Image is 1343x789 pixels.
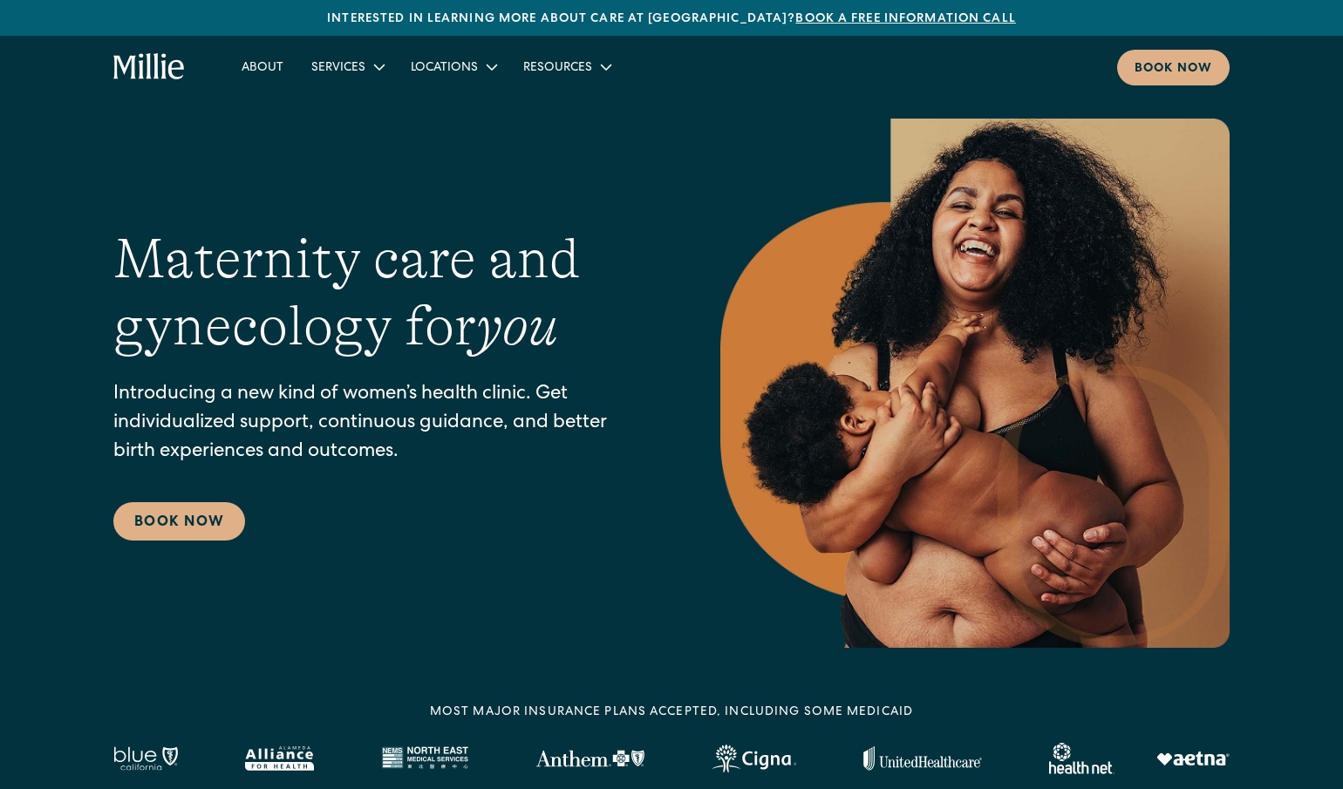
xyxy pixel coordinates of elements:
[113,381,651,467] p: Introducing a new kind of women’s health clinic. Get individualized support, continuous guidance,...
[1117,50,1230,85] a: Book now
[523,59,592,78] div: Resources
[311,59,365,78] div: Services
[476,295,558,357] em: you
[712,745,796,772] img: Cigna logo
[113,502,245,541] a: Book Now
[113,226,651,360] h1: Maternity care and gynecology for
[863,746,982,771] img: United Healthcare logo
[535,750,644,767] img: Anthem Logo
[397,52,509,81] div: Locations
[411,59,478,78] div: Locations
[430,704,913,722] div: MOST MAJOR INSURANCE PLANS ACCEPTED, INCLUDING some MEDICAID
[1156,752,1230,765] img: Aetna logo
[228,52,297,81] a: About
[795,13,1015,25] a: Book a free information call
[113,53,186,81] a: home
[1049,743,1115,774] img: Healthnet logo
[509,52,624,81] div: Resources
[381,746,468,771] img: North East Medical Services logo
[245,746,314,771] img: Alameda Alliance logo
[1135,60,1212,78] div: Book now
[720,119,1230,648] img: Smiling mother with her baby in arms, celebrating body positivity and the nurturing bond of postp...
[113,746,178,771] img: Blue California logo
[297,52,397,81] div: Services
